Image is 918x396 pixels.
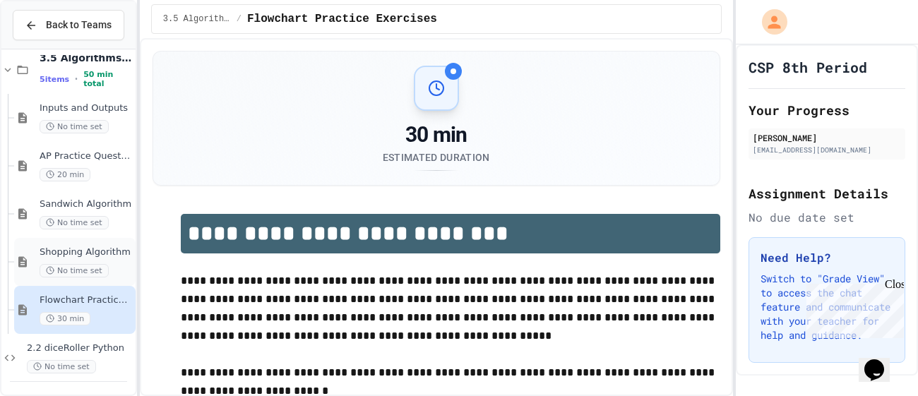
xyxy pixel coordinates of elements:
[753,131,901,144] div: [PERSON_NAME]
[40,52,133,64] span: 3.5 Algorithms Practice
[40,120,109,133] span: No time set
[753,145,901,155] div: [EMAIL_ADDRESS][DOMAIN_NAME]
[749,184,905,203] h2: Assignment Details
[749,209,905,226] div: No due date set
[40,102,133,114] span: Inputs and Outputs
[749,57,867,77] h1: CSP 8th Period
[46,18,112,32] span: Back to Teams
[383,150,490,164] div: Estimated Duration
[40,216,109,229] span: No time set
[75,73,78,85] span: •
[237,13,242,25] span: /
[27,342,133,354] span: 2.2 diceRoller Python
[859,340,904,382] iframe: chat widget
[761,249,893,266] h3: Need Help?
[801,278,904,338] iframe: chat widget
[40,150,133,162] span: AP Practice Questions
[40,168,90,181] span: 20 min
[27,360,96,373] span: No time set
[83,70,133,88] span: 50 min total
[747,6,791,38] div: My Account
[40,198,133,210] span: Sandwich Algorithm
[13,10,124,40] button: Back to Teams
[40,294,133,306] span: Flowchart Practice Exercises
[247,11,437,28] span: Flowchart Practice Exercises
[40,75,69,84] span: 5 items
[40,312,90,325] span: 30 min
[761,272,893,342] p: Switch to "Grade View" to access the chat feature and communicate with your teacher for help and ...
[40,246,133,258] span: Shopping Algorithm
[6,6,97,90] div: Chat with us now!Close
[749,100,905,120] h2: Your Progress
[383,122,490,148] div: 30 min
[163,13,231,25] span: 3.5 Algorithms Practice
[40,264,109,277] span: No time set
